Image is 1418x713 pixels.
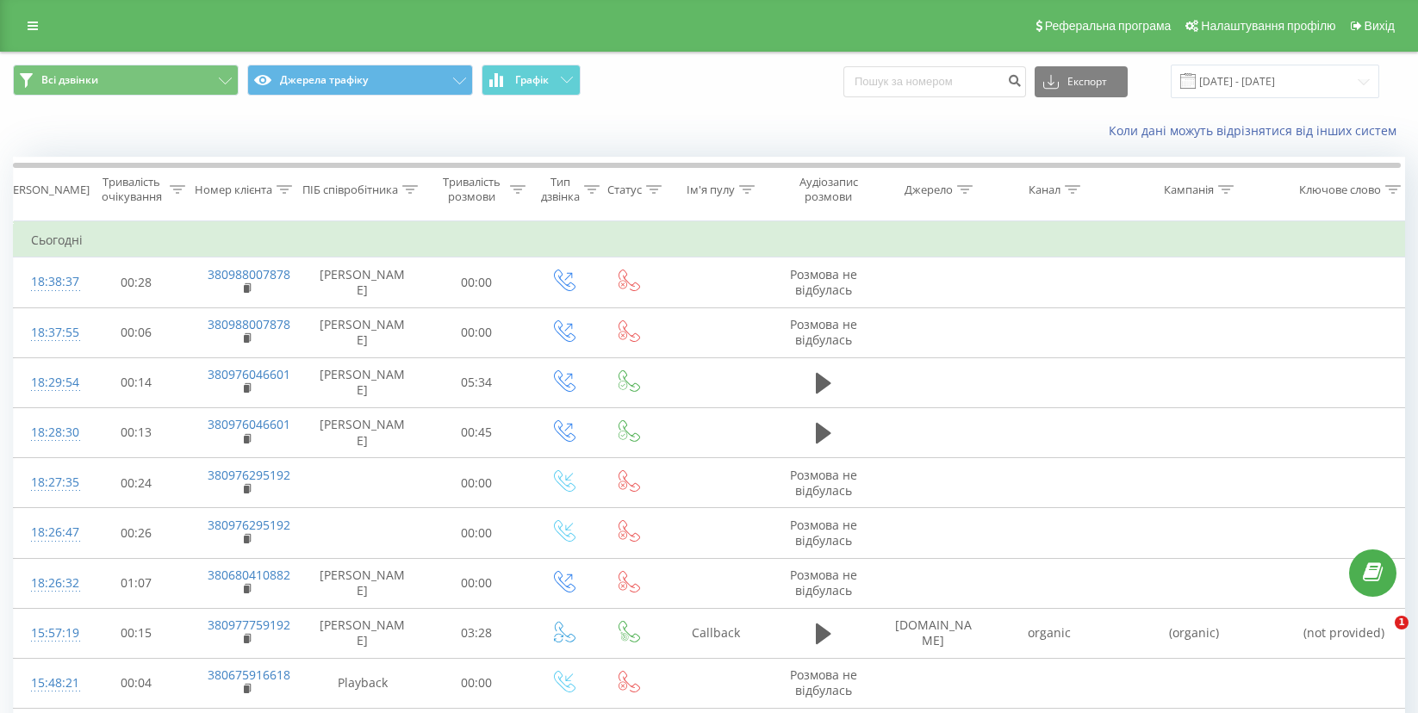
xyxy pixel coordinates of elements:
div: 15:48:21 [31,666,65,700]
td: 00:00 [423,558,531,608]
div: 18:37:55 [31,316,65,350]
span: Розмова не відбулась [790,517,857,549]
span: Вихід [1365,19,1395,33]
div: 15:57:19 [31,617,65,650]
td: organic [992,608,1108,658]
td: [PERSON_NAME] [302,608,423,658]
td: (organic) [1108,608,1280,658]
td: Сьогодні [14,223,1409,257]
button: Джерела трафіку [247,65,473,96]
div: Тип дзвінка [541,175,580,204]
td: 00:45 [423,407,531,457]
td: 05:34 [423,357,531,407]
div: [PERSON_NAME] [3,183,90,197]
span: Розмова не відбулась [790,316,857,348]
a: 380988007878 [208,316,290,332]
span: Налаштування профілю [1201,19,1335,33]
td: [PERSON_NAME] [302,558,423,608]
td: [PERSON_NAME] [302,307,423,357]
div: 18:29:54 [31,366,65,400]
iframe: Intercom live chat [1359,616,1401,657]
span: 1 [1395,616,1409,629]
a: 380988007878 [208,266,290,282]
td: 00:00 [423,658,531,708]
button: Експорт [1035,66,1128,97]
div: ПІБ співробітника [302,183,398,197]
div: Статус [607,183,642,197]
span: Розмова не відбулась [790,567,857,598]
span: Розмова не відбулась [790,467,857,499]
div: Ключове слово [1299,183,1381,197]
div: 18:26:32 [31,567,65,600]
div: Канал [1029,183,1060,197]
td: 00:00 [423,257,531,307]
td: 00:28 [83,257,190,307]
td: Playback [302,658,423,708]
div: Ім'я пулу [687,183,735,197]
td: 00:26 [83,508,190,558]
td: 00:24 [83,458,190,508]
a: Коли дані можуть відрізнятися вiд інших систем [1109,122,1405,139]
td: 00:15 [83,608,190,658]
span: Розмова не відбулась [790,266,857,298]
input: Пошук за номером [843,66,1026,97]
div: 18:38:37 [31,265,65,299]
td: [PERSON_NAME] [302,407,423,457]
td: 00:14 [83,357,190,407]
div: Тривалість розмови [438,175,506,204]
button: Графік [482,65,581,96]
div: 18:27:35 [31,466,65,499]
div: Номер клієнта [195,183,272,197]
td: 00:06 [83,307,190,357]
td: [PERSON_NAME] [302,257,423,307]
span: Графік [515,74,549,86]
td: 00:00 [423,508,531,558]
a: 380675916618 [208,666,290,683]
a: 380976046601 [208,416,290,432]
td: 00:04 [83,658,190,708]
a: 380976295192 [208,517,290,533]
a: 380977759192 [208,617,290,633]
button: Всі дзвінки [13,65,239,96]
td: Callback [660,608,772,658]
div: 18:28:30 [31,416,65,449]
td: 00:13 [83,407,190,457]
div: Аудіозапис розмови [787,175,870,204]
div: Джерело [905,183,953,197]
div: Тривалість очікування [97,175,165,204]
td: 00:00 [423,307,531,357]
td: [PERSON_NAME] [302,357,423,407]
a: 380976295192 [208,467,290,483]
td: (not provided) [1280,608,1409,658]
td: 03:28 [423,608,531,658]
td: 01:07 [83,558,190,608]
span: Реферальна програма [1045,19,1172,33]
div: Кампанія [1164,183,1214,197]
a: 380680410882 [208,567,290,583]
span: Всі дзвінки [41,73,98,87]
div: 18:26:47 [31,516,65,549]
a: 380976046601 [208,366,290,382]
td: 00:00 [423,458,531,508]
span: Розмова не відбулась [790,666,857,698]
td: [DOMAIN_NAME] [875,608,992,658]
